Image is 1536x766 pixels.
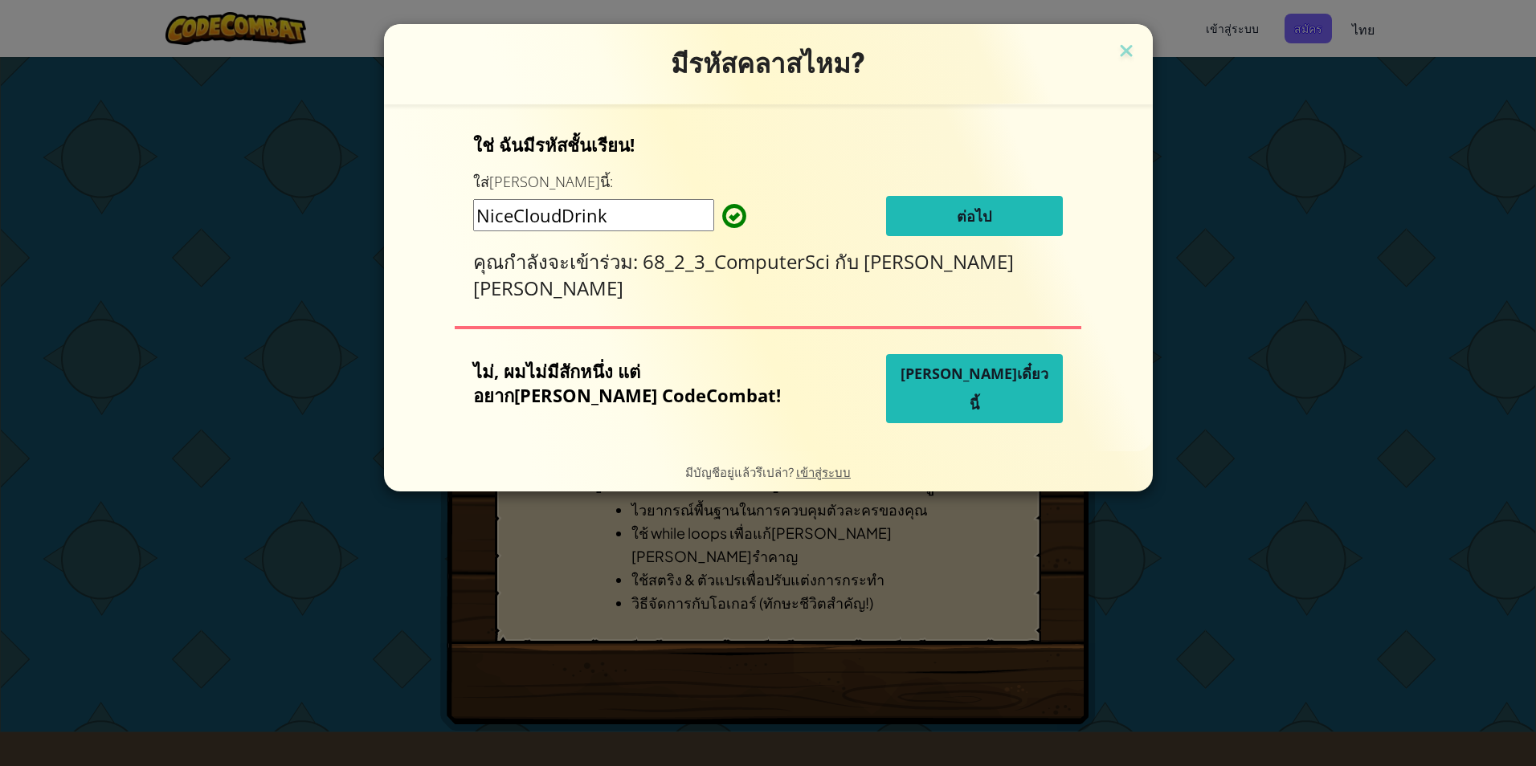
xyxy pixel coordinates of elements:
[671,47,866,79] span: มีรหัสคลาสไหม?
[643,248,835,275] span: 68_2_3_ComputerSci
[473,248,643,275] span: คุณกำลังจะเข้าร่วม:
[1116,40,1137,64] img: close icon
[473,172,613,192] label: ใส่[PERSON_NAME]นี้:
[886,196,1063,236] button: ต่อไป
[796,464,851,479] a: เข้าสู่ระบบ
[473,248,1014,301] span: [PERSON_NAME] [PERSON_NAME]
[473,359,806,407] p: ไม่, ผมไม่มีสักหนึ่ง แต่อยาก[PERSON_NAME] CodeCombat!
[473,132,1063,157] p: ใช่ ฉันมีรหัสชั้นเรียน!
[685,464,796,479] span: มีบัญชีอยู่แล้วรึเปล่า?
[886,354,1063,423] button: [PERSON_NAME]เดี๋ยวนี้
[835,248,864,275] span: กับ
[957,206,991,226] span: ต่อไป
[901,364,1048,414] span: [PERSON_NAME]เดี๋ยวนี้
